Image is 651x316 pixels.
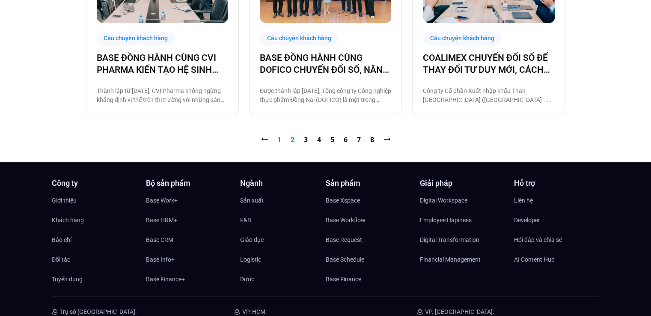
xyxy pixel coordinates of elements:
a: Base Schedule [326,253,411,266]
a: Base Workflow [326,214,411,227]
p: Thành lập từ [DATE], CVI Pharma không ngừng khẳng định vị thế trên thị trường với những sản phẩm ... [97,86,228,104]
a: BASE ĐỒNG HÀNH CÙNG DOFICO CHUYỂN ĐỔI SỐ, NÂNG CAO VỊ THẾ DOANH NGHIỆP VIỆT [260,52,391,76]
a: Developer [514,214,600,227]
a: Logistic [240,253,326,266]
span: Base Info+ [146,253,175,266]
a: 7 [357,136,361,144]
a: Sản xuất [240,194,326,207]
a: Base Request [326,233,411,246]
span: Liên hệ [514,194,533,207]
span: Sản xuất [240,194,264,207]
a: 3 [304,136,308,144]
a: BASE ĐỒNG HÀNH CÙNG CVI PHARMA KIẾN TẠO HỆ SINH THÁI SỐ VẬN HÀNH TOÀN DIỆN! [97,52,228,76]
a: Đối tác [52,253,137,266]
span: Base HRM+ [146,214,177,227]
span: VP. [GEOGRAPHIC_DATA]: [425,308,494,315]
span: Dược [240,273,254,286]
span: Financial Management [420,253,481,266]
a: Base Work+ [146,194,232,207]
a: Base Finance+ [146,273,232,286]
span: Base CRM [146,233,173,246]
a: Giới thiệu [52,194,137,207]
a: Base Info+ [146,253,232,266]
span: AI Content Hub [514,253,555,266]
a: COALIMEX CHUYỂN ĐỔI SỐ ĐỂ THAY ĐỔI TƯ DUY MỚI, CÁCH LÀM MỚI, TẠO BƯỚC TIẾN MỚI [423,52,554,76]
a: Base Finance [326,273,411,286]
span: VP. HCM: [242,308,267,315]
a: ⭢ [383,136,390,144]
h4: Ngành [240,179,326,187]
h4: Hỗ trợ [514,179,600,187]
nav: Pagination [86,135,565,145]
span: Employee Hapiness [420,214,472,227]
span: Base Schedule [326,253,364,266]
span: Trụ sở [GEOGRAPHIC_DATA]: [60,308,137,315]
div: Câu chuyện khách hàng [423,32,502,45]
a: Digital Workspace [420,194,505,207]
div: Câu chuyện khách hàng [260,32,339,45]
a: Dược [240,273,326,286]
a: Financial Management [420,253,505,266]
span: Báo chí [52,233,71,246]
span: Base Workflow [326,214,366,227]
a: 5 [330,136,334,144]
h4: Giải pháp [420,179,505,187]
span: Digital Workspace [420,194,467,207]
span: Tuyển dụng [52,273,83,286]
p: Được thành lập [DATE], Tổng công ty Công nghiệp thực phẩm Đồng Nai (DOFICO) là một trong những tổ... [260,86,391,104]
span: Base Request [326,233,362,246]
a: Base CRM [146,233,232,246]
a: Hỏi đáp và chia sẻ [514,233,600,246]
h4: Sản phẩm [326,179,411,187]
span: Base Work+ [146,194,178,207]
a: Employee Hapiness [420,214,505,227]
h4: Bộ sản phẩm [146,179,232,187]
span: Giáo dục [240,233,264,246]
span: ⭠ [261,136,268,144]
span: Base Finance [326,273,361,286]
a: Liên hệ [514,194,600,207]
span: Logistic [240,253,261,266]
span: Giới thiệu [52,194,77,207]
a: Báo chí [52,233,137,246]
a: Giáo dục [240,233,326,246]
span: Hỏi đáp và chia sẻ [514,233,562,246]
span: Base Finance+ [146,273,185,286]
a: Khách hàng [52,214,137,227]
a: 4 [317,136,321,144]
a: 8 [370,136,374,144]
span: F&B [240,214,251,227]
a: F&B [240,214,326,227]
span: Digital Transformation [420,233,479,246]
a: Base HRM+ [146,214,232,227]
h4: Công ty [52,179,137,187]
span: Base Xspace [326,194,360,207]
span: 1 [277,136,281,144]
p: Công ty Cổ phần Xuất nhập khẩu Than [GEOGRAPHIC_DATA] ([GEOGRAPHIC_DATA] – Coal Import Export Joi... [423,86,554,104]
a: AI Content Hub [514,253,600,266]
span: Đối tác [52,253,70,266]
a: Base Xspace [326,194,411,207]
span: Khách hàng [52,214,84,227]
span: Developer [514,214,540,227]
a: Tuyển dụng [52,273,137,286]
a: 6 [344,136,348,144]
a: 2 [291,136,294,144]
div: Câu chuyện khách hàng [97,32,175,45]
a: Digital Transformation [420,233,505,246]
